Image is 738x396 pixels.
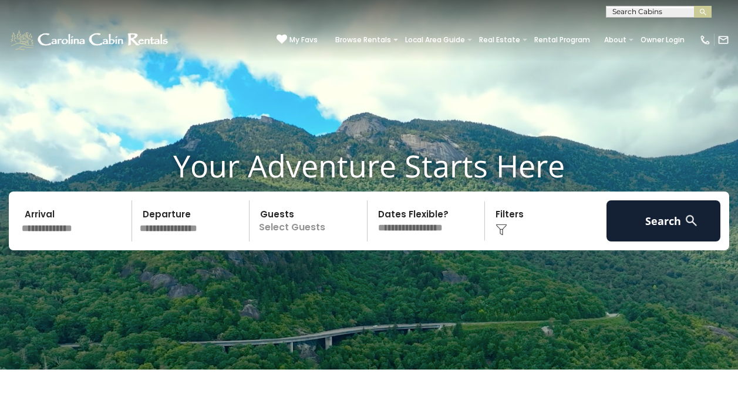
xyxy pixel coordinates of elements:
a: My Favs [277,34,318,46]
a: Browse Rentals [329,32,397,48]
img: filter--v1.png [496,224,507,236]
h1: Your Adventure Starts Here [9,147,729,184]
button: Search [606,200,721,241]
a: Rental Program [528,32,596,48]
p: Select Guests [253,200,367,241]
a: Real Estate [473,32,526,48]
img: search-regular-white.png [684,213,699,228]
a: Local Area Guide [399,32,471,48]
img: mail-regular-white.png [717,34,729,46]
span: My Favs [289,35,318,45]
a: About [598,32,632,48]
img: phone-regular-white.png [699,34,711,46]
a: Owner Login [635,32,690,48]
img: White-1-1-2.png [9,28,171,52]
